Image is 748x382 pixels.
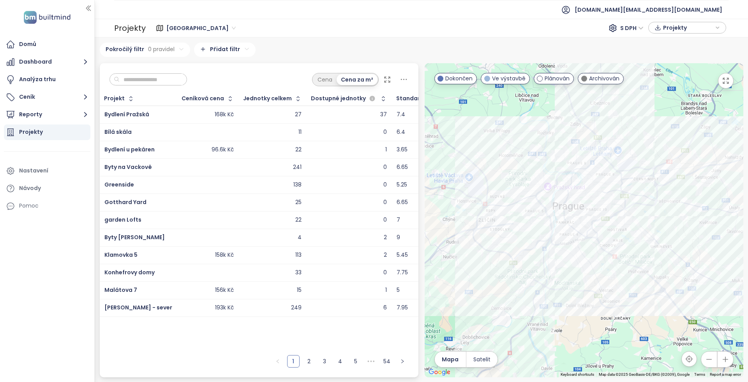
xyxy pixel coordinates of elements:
[620,22,644,34] span: S DPH
[104,110,149,118] a: Bydlení Pražská
[298,234,302,241] div: 4
[4,89,90,105] button: Ceník
[303,355,315,367] a: 2
[4,72,90,87] a: Analýza trhu
[166,22,236,34] span: Praha
[396,96,427,101] div: Standardy
[4,54,90,70] button: Dashboard
[4,107,90,123] button: Reporty
[182,96,224,101] div: Ceníková cena
[104,181,134,188] a: Greenside
[21,9,73,25] img: logo
[385,146,387,153] div: 1
[19,39,36,49] div: Domů
[385,287,387,294] div: 1
[19,75,56,84] div: Analýza trhu
[104,96,125,101] div: Projekt
[397,234,400,241] div: 9
[384,252,387,259] div: 2
[19,183,41,193] div: Návody
[293,181,302,188] div: 138
[397,199,408,206] div: 6.65
[215,304,234,311] div: 193k Kč
[473,355,490,364] span: Satelit
[215,111,234,118] div: 168k Kč
[272,355,284,368] button: left
[212,146,234,153] div: 96.6k Kč
[295,217,302,224] div: 22
[397,304,408,311] div: 7.95
[561,372,594,377] button: Keyboard shortcuts
[365,355,378,368] li: Následujících 5 stran
[243,96,292,101] div: Jednotky celkem
[295,199,302,206] div: 25
[334,355,346,368] li: 4
[400,359,405,364] span: right
[104,268,155,276] a: Konhefrovy domy
[397,111,405,118] div: 7.4
[311,94,377,103] div: Dostupné jednotky
[104,304,172,311] a: [PERSON_NAME] - sever
[365,355,378,368] span: •••
[19,127,43,137] div: Projekty
[445,74,473,83] span: Dokončen
[383,199,387,206] div: 0
[575,0,722,19] span: [DOMAIN_NAME][EMAIL_ADDRESS][DOMAIN_NAME]
[435,352,466,367] button: Mapa
[442,355,459,364] span: Mapa
[4,124,90,140] a: Projekty
[397,252,408,259] div: 5.45
[4,198,90,214] div: Pomoc
[298,129,302,136] div: 11
[148,45,175,53] span: 0 pravidel
[297,287,302,294] div: 15
[311,96,366,101] span: Dostupné jednotky
[104,163,152,171] a: Byty na Vackově
[215,252,234,259] div: 158k Kč
[104,251,138,259] a: Klamovka 5
[589,74,619,83] span: Archivován
[100,43,190,57] div: Pokročilý filtr
[104,128,132,136] span: Bílá skála
[295,269,302,276] div: 33
[288,355,299,367] a: 1
[291,304,302,311] div: 249
[397,129,405,136] div: 6.4
[334,355,346,367] a: 4
[19,201,39,211] div: Pomoc
[663,22,713,34] span: Projekty
[104,198,146,206] span: Gotthard Yard
[380,111,387,118] div: 37
[272,355,284,368] li: Předchozí strana
[4,37,90,52] a: Domů
[350,355,362,367] a: 5
[383,269,387,276] div: 0
[381,355,393,367] a: 54
[104,216,141,224] a: garden Lofts
[397,146,408,153] div: 3.65
[104,146,155,153] a: Bydlení u pekáren
[466,352,497,367] button: Satelit
[4,181,90,196] a: Návody
[114,20,146,36] div: Projekty
[19,166,48,176] div: Nastavení
[545,74,570,83] span: Plánován
[104,286,137,294] a: Malátova 7
[397,164,408,171] div: 6.65
[396,355,409,368] button: right
[397,217,400,224] div: 7
[397,181,407,188] div: 5.25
